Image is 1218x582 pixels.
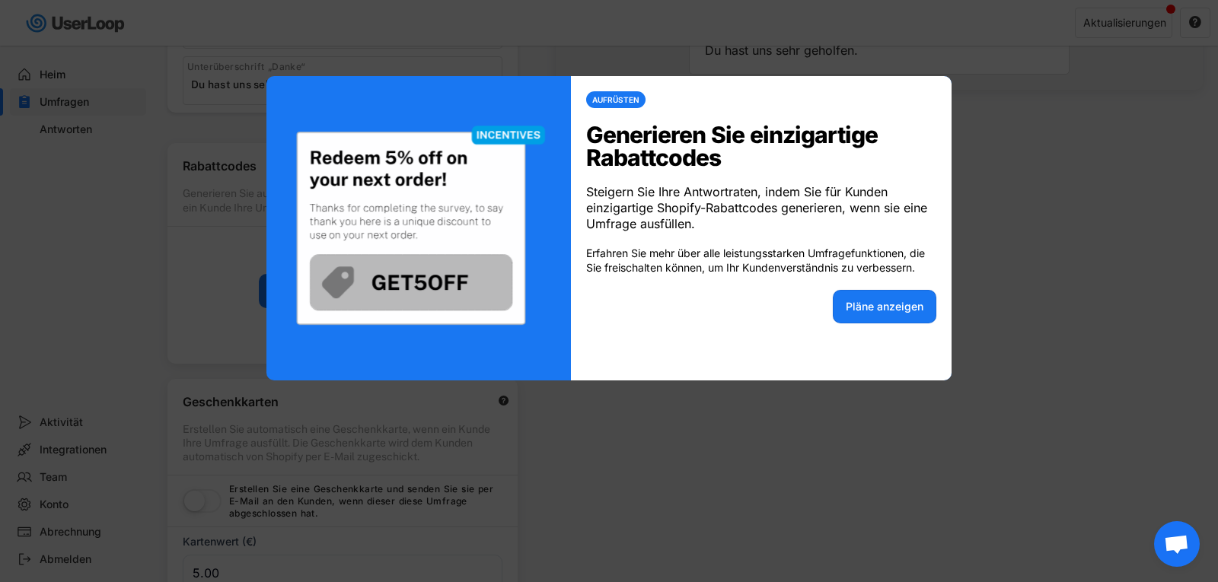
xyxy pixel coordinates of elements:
[586,184,931,231] font: Steigern Sie Ihre Antwortraten, indem Sie für Kunden einzigartige Shopify-Rabattcodes generieren,...
[1154,521,1200,567] div: Chat öffnen
[846,300,923,313] font: Pläne anzeigen
[586,246,928,273] font: Erfahren Sie mehr über alle leistungsstarken Umfragefunktionen, die Sie freischalten können, um I...
[592,95,639,104] font: AUFRÜSTEN
[586,121,883,171] font: Generieren Sie einzigartige Rabattcodes
[833,290,936,323] button: Pläne anzeigen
